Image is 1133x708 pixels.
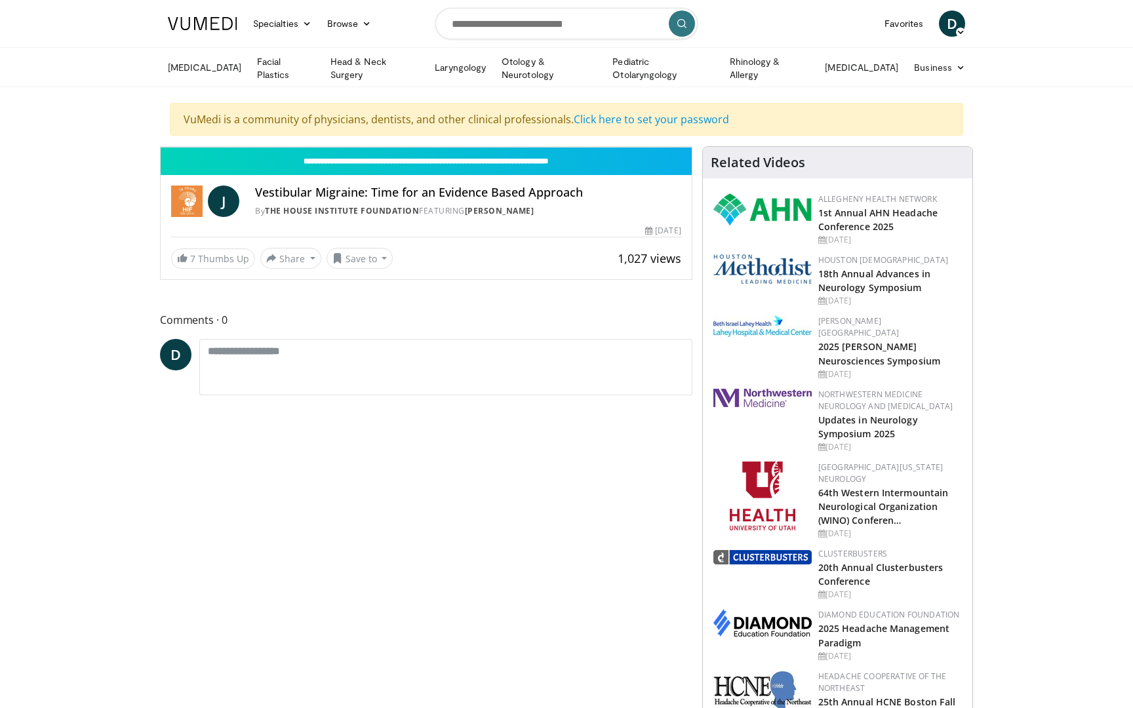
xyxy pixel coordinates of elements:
[713,254,812,284] img: 5e4488cc-e109-4a4e-9fd9-73bb9237ee91.png.150x105_q85_autocrop_double_scale_upscale_version-0.2.png
[818,414,918,440] a: Updates in Neurology Symposium 2025
[713,550,812,564] img: d3be30b6-fe2b-4f13-a5b4-eba975d75fdd.png.150x105_q85_autocrop_double_scale_upscale_version-0.2.png
[906,54,973,81] a: Business
[818,671,947,694] a: Headache Cooperative of the Northeast
[260,248,321,269] button: Share
[255,205,681,217] div: By FEATURING
[465,205,534,216] a: [PERSON_NAME]
[713,193,812,226] img: 628ffacf-ddeb-4409-8647-b4d1102df243.png.150x105_q85_autocrop_double_scale_upscale_version-0.2.png
[249,55,323,81] a: Facial Plastics
[818,234,962,246] div: [DATE]
[818,389,953,412] a: Northwestern Medicine Neurology and [MEDICAL_DATA]
[713,315,812,337] img: e7977282-282c-4444-820d-7cc2733560fd.jpg.150x105_q85_autocrop_double_scale_upscale_version-0.2.jpg
[722,55,818,81] a: Rhinology & Allergy
[168,17,237,30] img: VuMedi Logo
[427,54,494,81] a: Laryngology
[255,186,681,200] h4: Vestibular Migraine: Time for an Evidence Based Approach
[818,340,940,366] a: 2025 [PERSON_NAME] Neurosciences Symposium
[730,462,795,530] img: f6362829-b0a3-407d-a044-59546adfd345.png.150x105_q85_autocrop_double_scale_upscale_version-0.2.png
[818,589,962,600] div: [DATE]
[245,10,319,37] a: Specialties
[323,55,427,81] a: Head & Neck Surgery
[818,254,948,265] a: Houston [DEMOGRAPHIC_DATA]
[818,486,949,526] a: 64th Western Intermountain Neurological Organization (WINO) Conferen…
[877,10,931,37] a: Favorites
[171,186,203,217] img: The House Institute Foundation
[160,339,191,370] a: D
[190,252,195,265] span: 7
[818,650,962,662] div: [DATE]
[645,225,681,237] div: [DATE]
[818,193,937,205] a: Allegheny Health Network
[574,112,729,127] a: Click here to set your password
[618,250,681,266] span: 1,027 views
[818,315,900,338] a: [PERSON_NAME][GEOGRAPHIC_DATA]
[818,368,962,380] div: [DATE]
[170,103,963,136] div: VuMedi is a community of physicians, dentists, and other clinical professionals.
[327,248,393,269] button: Save to
[818,561,944,587] a: 20th Annual Clusterbusters Conference
[818,462,944,484] a: [GEOGRAPHIC_DATA][US_STATE] Neurology
[713,609,812,637] img: d0406666-9e5f-4b94-941b-f1257ac5ccaf.png.150x105_q85_autocrop_double_scale_upscale_version-0.2.png
[818,295,962,307] div: [DATE]
[818,528,962,540] div: [DATE]
[818,609,960,620] a: Diamond Education Foundation
[160,311,692,328] span: Comments 0
[160,54,249,81] a: [MEDICAL_DATA]
[319,10,380,37] a: Browse
[171,248,255,269] a: 7 Thumbs Up
[817,54,906,81] a: [MEDICAL_DATA]
[711,155,805,170] h4: Related Videos
[818,267,930,294] a: 18th Annual Advances in Neurology Symposium
[818,548,887,559] a: Clusterbusters
[494,55,605,81] a: Otology & Neurotology
[265,205,419,216] a: The House Institute Foundation
[713,389,812,407] img: 2a462fb6-9365-492a-ac79-3166a6f924d8.png.150x105_q85_autocrop_double_scale_upscale_version-0.2.jpg
[208,186,239,217] a: J
[435,8,698,39] input: Search topics, interventions
[605,55,721,81] a: Pediatric Otolaryngology
[818,441,962,453] div: [DATE]
[939,10,965,37] a: D
[818,206,938,233] a: 1st Annual AHN Headache Conference 2025
[818,622,949,648] a: 2025 Headache Management Paradigm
